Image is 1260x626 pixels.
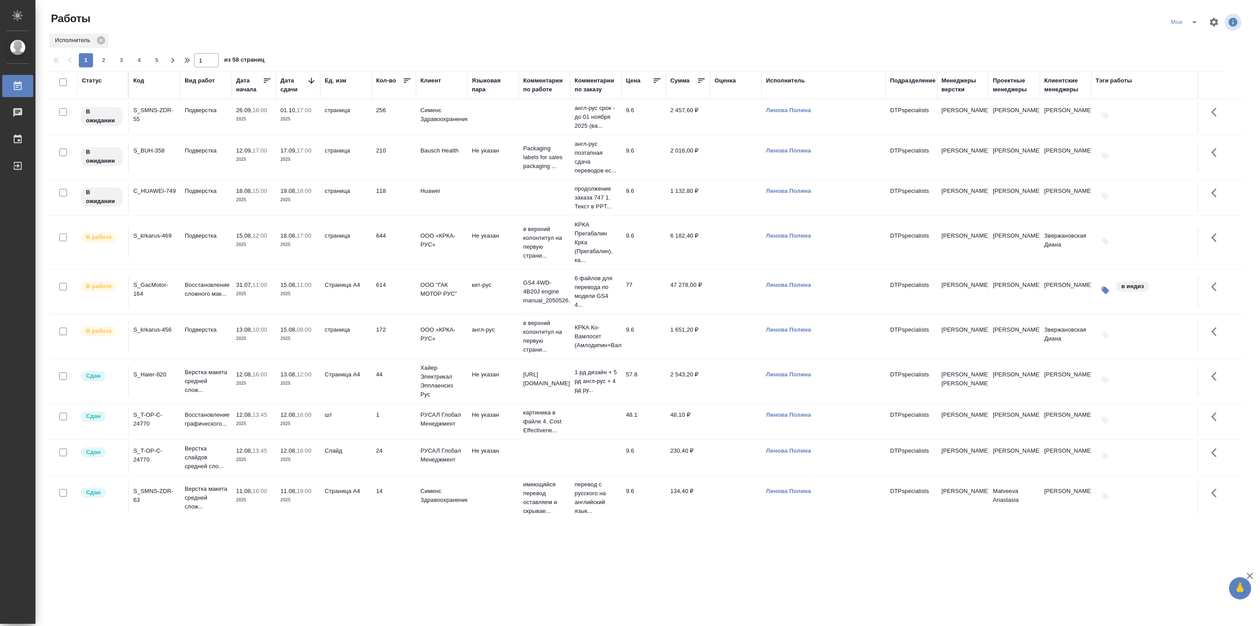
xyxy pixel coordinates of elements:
td: 9.6 [622,321,666,352]
td: страница [320,321,372,352]
p: [PERSON_NAME] [941,325,984,334]
p: 15.08, [236,232,253,239]
button: Здесь прячутся важные кнопки [1206,142,1227,163]
p: [PERSON_NAME] [941,446,984,455]
div: Проектные менеджеры [993,76,1035,94]
div: S_krkarus-469 [133,231,176,240]
td: [PERSON_NAME] [1040,442,1091,473]
td: [PERSON_NAME] [988,102,1040,133]
p: Восстановление графического... [185,411,227,428]
p: Верстка макета средней слож... [185,485,227,511]
div: Менеджер проверил работу исполнителя, передает ее на следующий этап [80,370,124,382]
a: Линова Полина [766,232,811,239]
p: Подверстка [185,106,227,115]
button: 2 [97,53,111,67]
p: 12.08, [280,447,297,454]
a: Линова Полина [766,107,811,113]
p: [PERSON_NAME] [941,281,984,290]
td: Звержановская Диана [1040,321,1091,352]
div: Клиентские менеджеры [1044,76,1087,94]
div: Дата начала [236,76,263,94]
p: В работе [86,233,112,242]
div: Исполнитель назначен, приступать к работе пока рано [80,187,124,207]
p: 2025 [236,290,272,298]
p: в верхний колонтитул на первую страни... [523,225,566,260]
td: [PERSON_NAME] [1040,482,1091,513]
button: Добавить тэги [1096,231,1115,251]
td: [PERSON_NAME] [988,142,1040,173]
p: 2025 [280,496,316,505]
div: Комментарии по заказу [575,76,617,94]
button: Добавить тэги [1096,446,1115,466]
p: 31.07, [236,282,253,288]
p: [PERSON_NAME] [941,487,984,496]
td: [PERSON_NAME] [988,366,1040,397]
td: [PERSON_NAME] [1040,366,1091,397]
p: 12.08, [280,411,297,418]
td: DTPspecialists [886,142,937,173]
td: 2 457,60 ₽ [666,102,710,133]
p: Подверстка [185,231,227,240]
div: Комментарии по работе [523,76,566,94]
td: DTPspecialists [886,482,937,513]
p: 17:00 [297,232,311,239]
p: 2025 [280,419,316,428]
p: [PERSON_NAME] [941,146,984,155]
td: 2 543,20 ₽ [666,366,710,397]
td: [PERSON_NAME] [1040,102,1091,133]
p: 2025 [280,196,316,204]
p: 11:00 [297,282,311,288]
p: [PERSON_NAME] [941,231,984,240]
td: 48.1 [622,406,666,437]
p: Сдан [86,372,101,380]
a: Линова Полина [766,147,811,154]
p: Восстановление сложного мак... [185,281,227,298]
p: 2025 [280,240,316,249]
td: 1 [372,406,416,437]
span: 3 [114,56,128,65]
td: 9.6 [622,482,666,513]
td: страница [320,102,372,133]
p: 19.08, [280,188,297,194]
p: 15.08, [280,326,297,333]
p: 10:00 [253,326,267,333]
div: Менеджер проверил работу исполнителя, передает ее на следующий этап [80,411,124,423]
p: 12.08, [236,411,253,418]
div: Подразделение [890,76,936,85]
a: Линова Полина [766,188,811,194]
td: Matveeva Anastasia [988,482,1040,513]
p: в индиз [1121,282,1144,291]
p: [PERSON_NAME] [941,411,984,419]
td: Звержановская Диана [1040,227,1091,258]
p: В работе [86,282,112,291]
td: [PERSON_NAME] [988,442,1040,473]
td: DTPspecialists [886,227,937,258]
p: В работе [86,327,112,336]
p: Сименс Здравоохранение [420,106,463,124]
p: 18:00 [253,107,267,113]
td: кит-рус [467,276,519,307]
button: Здесь прячутся важные кнопки [1206,366,1227,387]
td: Страница А4 [320,366,372,397]
div: Менеджер проверил работу исполнителя, передает ее на следующий этап [80,446,124,458]
p: [URL][DOMAIN_NAME].. [523,370,566,388]
td: [PERSON_NAME] [1040,142,1091,173]
p: продолжение заказа 747 1. Текст в PPT... [575,184,617,211]
div: S_T-OP-C-24770 [133,446,176,464]
p: Packaging labels for sales packaging ... [523,144,566,171]
p: Хайер Электрикал Эпплаенсиз Рус [420,364,463,399]
p: 2025 [280,115,316,124]
p: [PERSON_NAME] [941,187,984,196]
p: перевод с русского на английский язык... [575,480,617,516]
span: 5 [150,56,164,65]
td: DTPspecialists [886,276,937,307]
td: 47 278,00 ₽ [666,276,710,307]
button: Добавить тэги [1096,187,1115,206]
p: 13:45 [253,447,267,454]
div: Дата сдачи [280,76,307,94]
td: DTPspecialists [886,366,937,397]
div: Менеджер проверил работу исполнителя, передает ее на следующий этап [80,487,124,499]
p: имеющийся перевод оставляем и скрывае... [523,480,566,516]
p: ООО «КРКА-РУС» [420,325,463,343]
td: страница [320,182,372,213]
